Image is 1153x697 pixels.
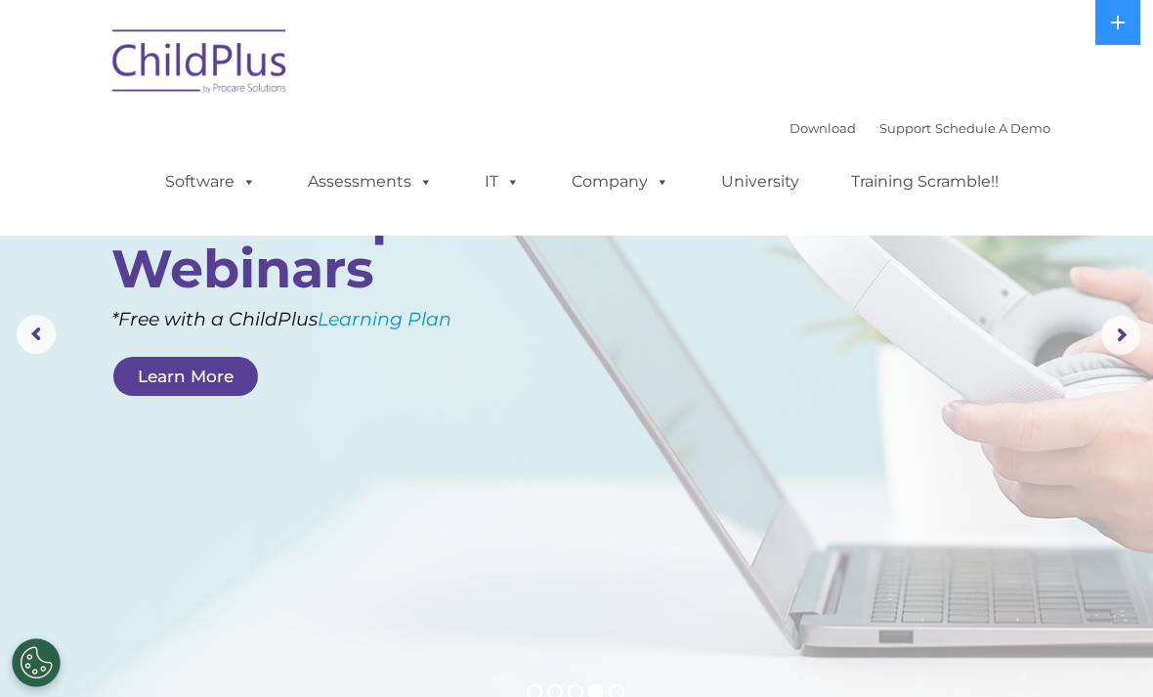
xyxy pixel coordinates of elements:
a: Assessments [288,162,452,201]
a: Support [879,120,931,136]
font: | [790,120,1050,136]
a: University [702,162,819,201]
rs-layer: Live Group Webinars [111,190,487,295]
a: Learning Plan [318,308,451,330]
a: Company [552,162,689,201]
a: IT [465,162,539,201]
a: Training Scramble!! [832,162,1018,201]
a: Learn More [113,357,258,396]
img: ChildPlus by Procare Solutions [103,16,298,113]
a: Schedule A Demo [935,120,1050,136]
a: Software [146,162,276,201]
a: Download [790,120,856,136]
rs-layer: *Free with a ChildPlus [111,302,519,336]
button: Cookies Settings [12,638,61,687]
